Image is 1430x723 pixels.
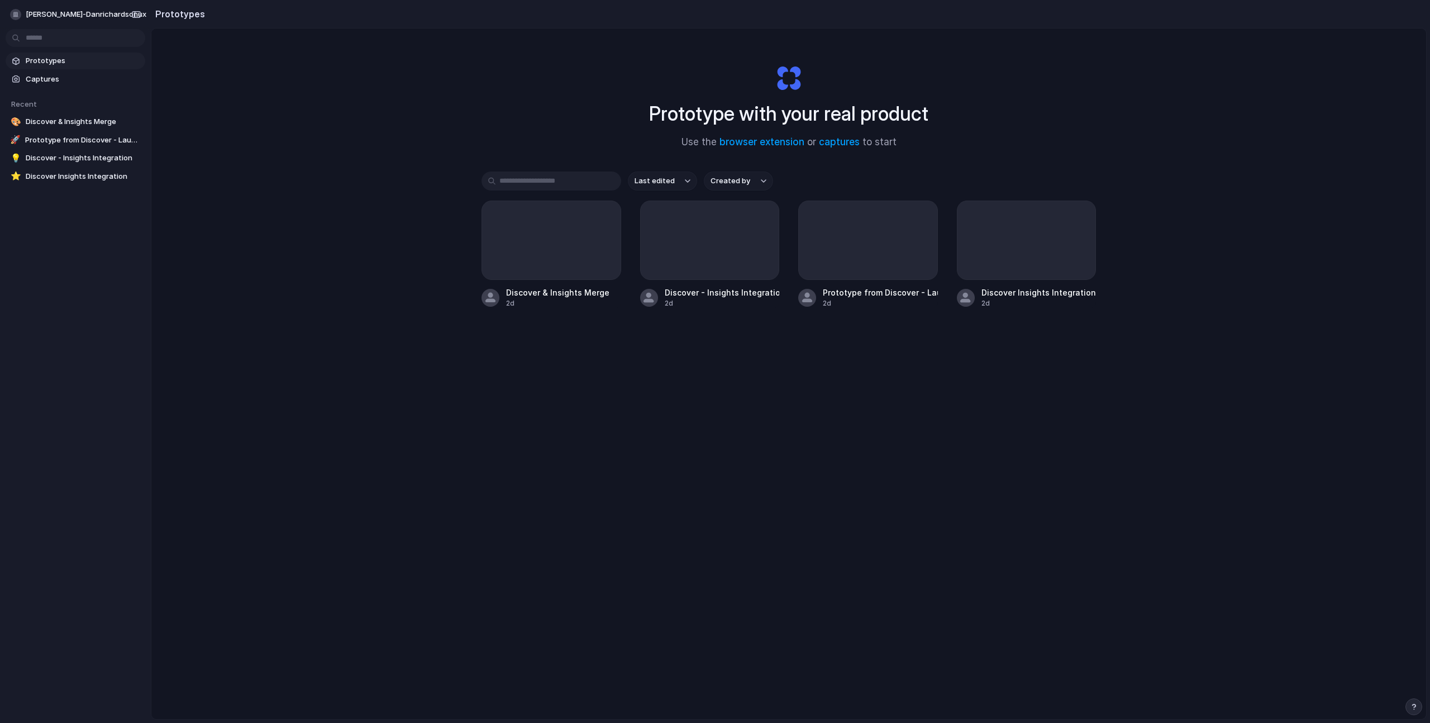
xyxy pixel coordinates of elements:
a: 🚀Prototype from Discover - Launchmetrics v2 [6,132,145,149]
a: Discover - Insights Integration2d [640,201,780,308]
a: Prototypes [6,53,145,69]
span: Use the or to start [681,135,897,150]
div: ⭐ [10,171,21,182]
div: 2d [823,298,938,308]
a: Discover & Insights Merge2d [482,201,621,308]
div: 🎨 [10,116,21,127]
a: 🎨Discover & Insights Merge [6,113,145,130]
div: 2d [506,298,609,308]
h2: Prototypes [151,7,205,21]
a: browser extension [719,136,804,148]
span: Discover & Insights Merge [26,116,141,127]
div: 🚀 [10,135,21,146]
div: 2d [981,298,1096,308]
a: captures [819,136,860,148]
span: Discover Insights Integration [26,171,141,182]
span: Prototypes [26,55,141,66]
span: Created by [711,175,750,187]
button: [PERSON_NAME]-danrichardsonux [6,6,164,23]
a: ⭐Discover Insights Integration [6,168,145,185]
a: 💡Discover - Insights Integration [6,150,145,167]
span: Recent [11,99,37,108]
div: 2d [665,298,780,308]
span: Last edited [635,175,675,187]
div: 💡 [10,153,21,164]
span: Prototype from Discover - Launchmetrics v2 [25,135,141,146]
a: Captures [6,71,145,88]
div: Prototype from Discover - Launchmetrics v2 [823,287,938,298]
button: Last edited [628,172,697,191]
div: Discover Insights Integration [981,287,1096,298]
span: [PERSON_NAME]-danrichardsonux [26,9,146,20]
a: Discover Insights Integration2d [957,201,1097,308]
span: Captures [26,74,141,85]
div: Discover - Insights Integration [665,287,780,298]
span: Discover - Insights Integration [26,153,141,164]
button: Created by [704,172,773,191]
a: Prototype from Discover - Launchmetrics v22d [798,201,938,308]
h1: Prototype with your real product [649,99,928,129]
div: Discover & Insights Merge [506,287,609,298]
